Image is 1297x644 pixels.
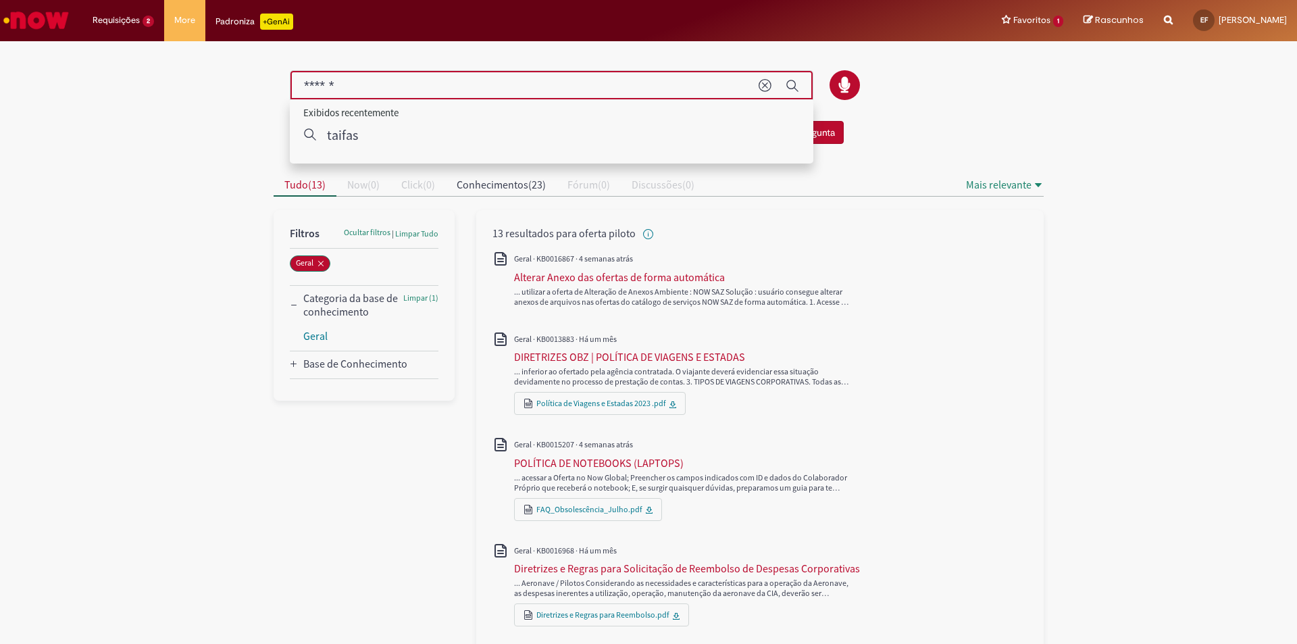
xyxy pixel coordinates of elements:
[143,16,154,27] span: 2
[93,14,140,27] span: Requisições
[215,14,293,30] div: Padroniza
[1053,16,1063,27] span: 1
[1084,14,1144,27] a: Rascunhos
[1200,16,1208,24] span: EF
[260,14,293,30] p: +GenAi
[1095,14,1144,26] span: Rascunhos
[1,7,71,34] img: ServiceNow
[174,14,195,27] span: More
[1013,14,1050,27] span: Favoritos
[1219,14,1287,26] span: [PERSON_NAME]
